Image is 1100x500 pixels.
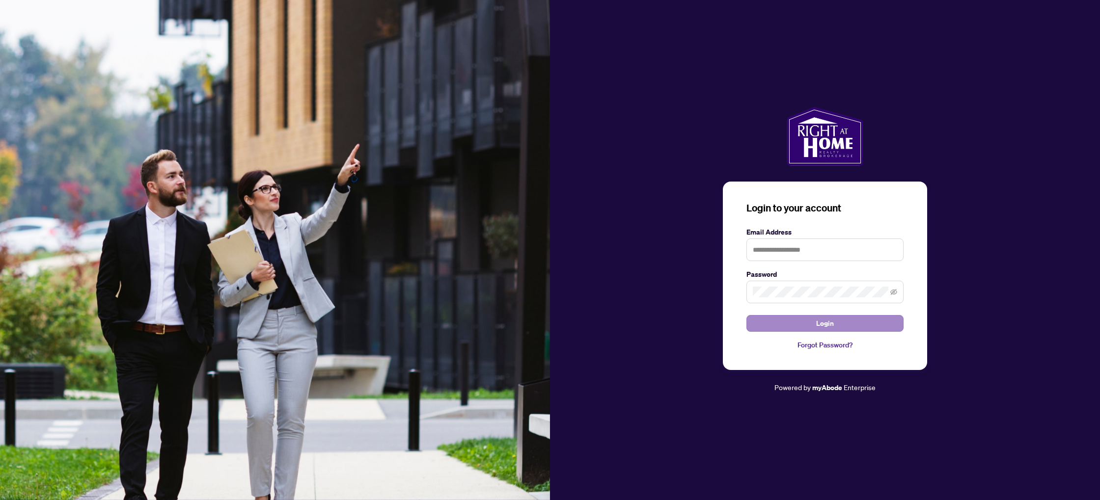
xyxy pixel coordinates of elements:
a: myAbode [812,382,842,393]
span: Powered by [774,383,811,392]
a: Forgot Password? [746,340,904,350]
label: Email Address [746,227,904,237]
span: Enterprise [844,383,876,392]
button: Login [746,315,904,332]
span: Login [816,316,834,331]
label: Password [746,269,904,280]
img: ma-logo [787,107,863,166]
h3: Login to your account [746,201,904,215]
span: eye-invisible [890,289,897,295]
